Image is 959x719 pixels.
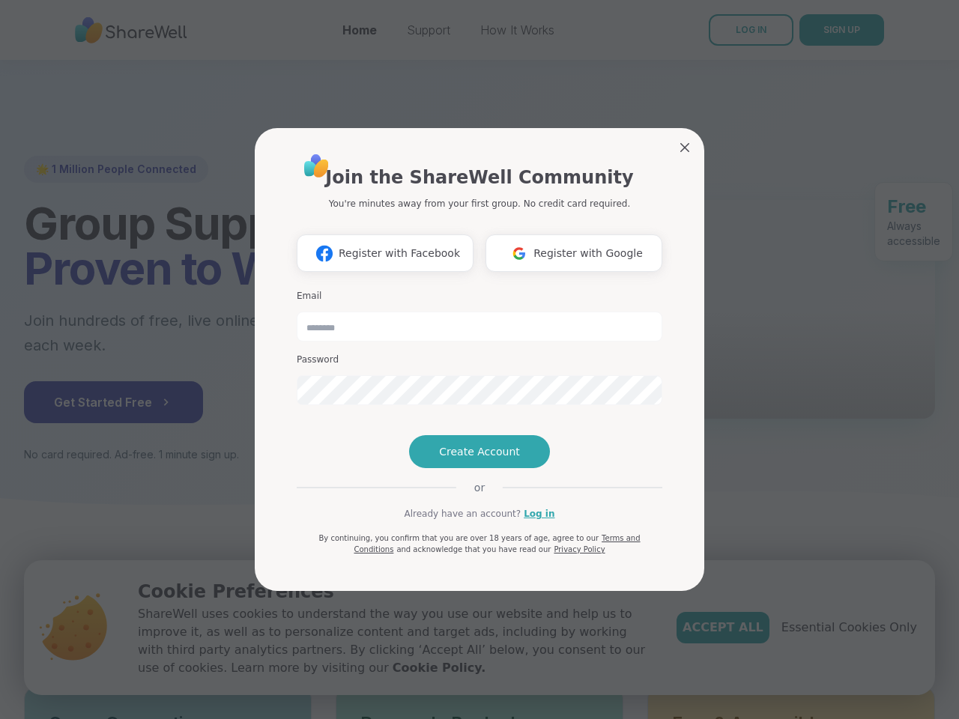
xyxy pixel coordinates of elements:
span: and acknowledge that you have read our [396,545,551,553]
h3: Email [297,290,662,303]
h1: Join the ShareWell Community [325,164,633,191]
span: Register with Google [533,246,643,261]
img: ShareWell Logomark [310,240,339,267]
span: Already have an account? [404,507,521,521]
span: Register with Facebook [339,246,460,261]
button: Register with Google [485,234,662,272]
p: You're minutes away from your first group. No credit card required. [329,197,630,210]
img: ShareWell Logomark [505,240,533,267]
a: Terms and Conditions [354,534,640,553]
img: ShareWell Logo [300,149,333,183]
span: By continuing, you confirm that you are over 18 years of age, agree to our [318,534,599,542]
span: Create Account [439,444,520,459]
button: Create Account [409,435,550,468]
span: or [456,480,503,495]
h3: Password [297,354,662,366]
a: Privacy Policy [554,545,605,553]
a: Log in [524,507,554,521]
button: Register with Facebook [297,234,474,272]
